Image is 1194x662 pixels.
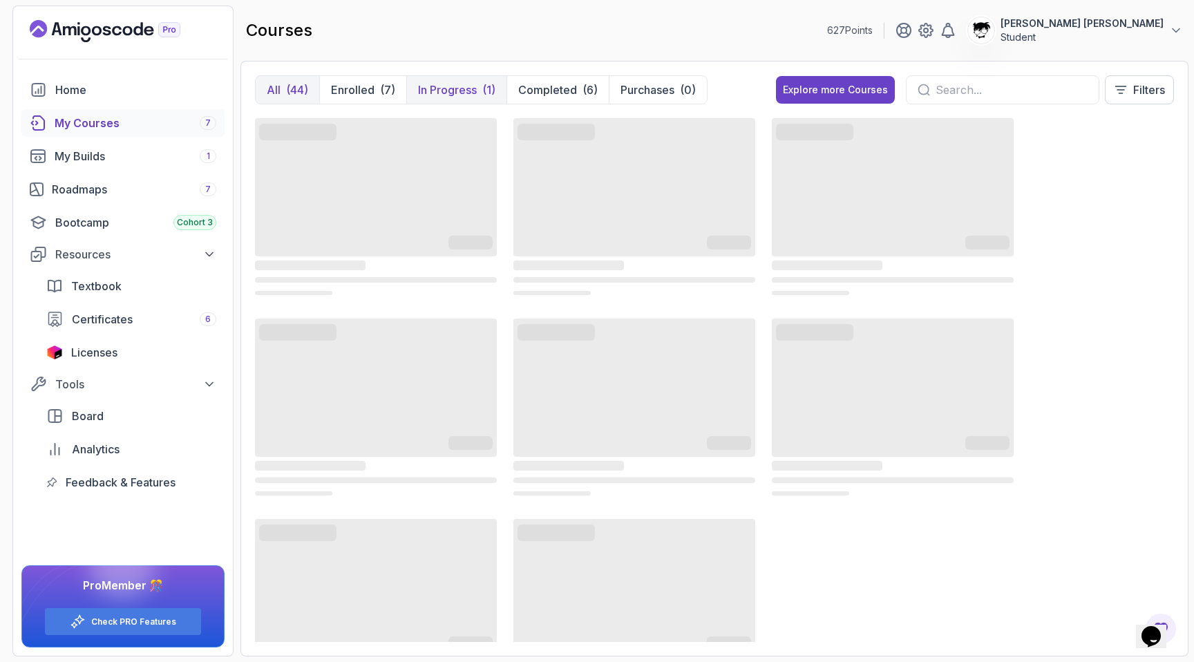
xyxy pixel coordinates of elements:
[72,441,120,457] span: Analytics
[255,291,332,295] span: ‌
[205,314,211,325] span: 6
[772,277,1014,283] span: ‌
[255,277,497,283] span: ‌
[331,82,375,98] p: Enrolled
[680,82,696,98] div: (0)
[506,76,609,104] button: Completed(6)
[513,291,591,295] span: ‌
[776,76,895,104] button: Explore more Courses
[21,209,225,236] a: bootcamp
[783,83,888,97] div: Explore more Courses
[448,439,493,450] span: ‌
[513,115,755,299] div: card loading ui
[38,272,225,300] a: textbook
[772,261,882,270] span: ‌
[513,277,755,283] span: ‌
[513,118,755,256] span: ‌
[52,181,216,198] div: Roadmaps
[21,176,225,203] a: roadmaps
[55,214,216,231] div: Bootcamp
[609,76,707,104] button: Purchases(0)
[44,607,202,636] button: Check PRO Features
[38,435,225,463] a: analytics
[380,82,395,98] div: (7)
[21,142,225,170] a: builds
[71,344,117,361] span: Licenses
[55,115,216,131] div: My Courses
[46,346,63,359] img: jetbrains icon
[1136,607,1180,648] iframe: chat widget
[772,319,1014,457] span: ‌
[255,319,497,457] span: ‌
[72,311,133,328] span: Certificates
[513,319,755,457] span: ‌
[513,491,591,495] span: ‌
[967,17,1183,44] button: user profile image[PERSON_NAME] [PERSON_NAME]Student
[582,82,598,98] div: (6)
[38,469,225,496] a: feedback
[38,339,225,366] a: licenses
[448,639,493,650] span: ‌
[66,474,176,491] span: Feedback & Features
[255,461,366,471] span: ‌
[91,616,176,627] a: Check PRO Features
[255,261,366,270] span: ‌
[513,477,755,483] span: ‌
[772,316,1014,500] div: card loading ui
[55,148,216,164] div: My Builds
[255,491,332,495] span: ‌
[936,82,1088,98] input: Search...
[255,115,497,299] div: card loading ui
[707,639,751,650] span: ‌
[255,519,497,657] span: ‌
[513,519,755,657] span: ‌
[772,291,849,295] span: ‌
[255,477,497,483] span: ‌
[255,118,497,256] span: ‌
[259,327,337,338] span: ‌
[513,316,755,500] div: card loading ui
[776,126,853,138] span: ‌
[772,461,882,471] span: ‌
[205,117,211,129] span: 7
[255,316,497,500] div: card loading ui
[30,20,212,42] a: Landing page
[513,461,624,471] span: ‌
[267,82,281,98] p: All
[418,82,477,98] p: In Progress
[207,151,210,162] span: 1
[707,439,751,450] span: ‌
[286,82,308,98] div: (44)
[772,118,1014,256] span: ‌
[518,527,595,538] span: ‌
[482,82,495,98] div: (1)
[968,17,994,44] img: user profile image
[38,305,225,333] a: certificates
[256,76,319,104] button: All(44)
[319,76,406,104] button: Enrolled(7)
[518,126,595,138] span: ‌
[772,477,1014,483] span: ‌
[205,184,211,195] span: 7
[1001,17,1164,30] p: [PERSON_NAME] [PERSON_NAME]
[1105,75,1174,104] button: Filters
[827,23,873,37] p: 627 Points
[259,126,337,138] span: ‌
[772,115,1014,299] div: card loading ui
[965,238,1010,249] span: ‌
[965,439,1010,450] span: ‌
[448,238,493,249] span: ‌
[71,278,122,294] span: Textbook
[518,327,595,338] span: ‌
[406,76,506,104] button: In Progress(1)
[259,527,337,538] span: ‌
[772,491,849,495] span: ‌
[513,261,624,270] span: ‌
[246,19,312,41] h2: courses
[72,408,104,424] span: Board
[55,82,216,98] div: Home
[21,109,225,137] a: courses
[1133,82,1165,98] p: Filters
[177,217,213,228] span: Cohort 3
